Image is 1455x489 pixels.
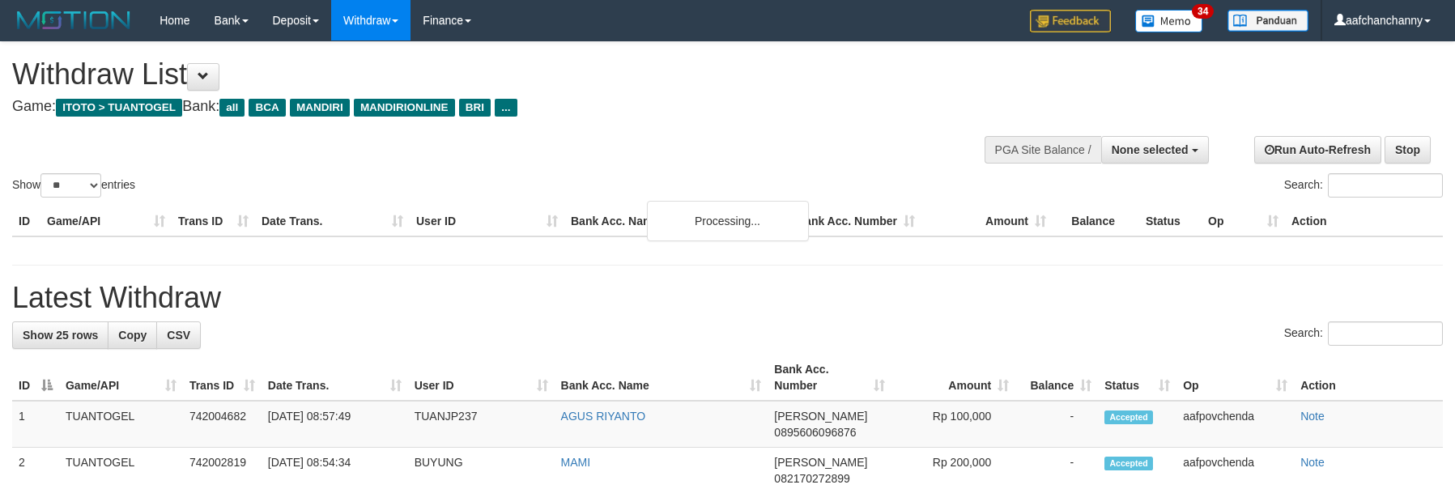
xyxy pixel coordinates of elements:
[768,355,891,401] th: Bank Acc. Number: activate to sort column ascending
[1030,10,1111,32] img: Feedback.jpg
[40,173,101,198] select: Showentries
[891,355,1015,401] th: Amount: activate to sort column ascending
[564,206,790,236] th: Bank Acc. Name
[12,58,954,91] h1: Withdraw List
[12,8,135,32] img: MOTION_logo.png
[12,99,954,115] h4: Game: Bank:
[408,401,555,448] td: TUANJP237
[59,401,183,448] td: TUANTOGEL
[1227,10,1308,32] img: panduan.png
[774,410,867,423] span: [PERSON_NAME]
[354,99,455,117] span: MANDIRIONLINE
[1135,10,1203,32] img: Button%20Memo.svg
[12,355,59,401] th: ID: activate to sort column descending
[167,329,190,342] span: CSV
[262,355,408,401] th: Date Trans.: activate to sort column ascending
[108,321,157,349] a: Copy
[262,401,408,448] td: [DATE] 08:57:49
[1101,136,1209,164] button: None selected
[891,401,1015,448] td: Rp 100,000
[774,472,849,485] span: Copy 082170272899 to clipboard
[255,206,410,236] th: Date Trans.
[172,206,255,236] th: Trans ID
[410,206,564,236] th: User ID
[1300,456,1325,469] a: Note
[555,355,768,401] th: Bank Acc. Name: activate to sort column ascending
[774,426,856,439] span: Copy 0895606096876 to clipboard
[459,99,491,117] span: BRI
[219,99,245,117] span: all
[1328,173,1443,198] input: Search:
[249,99,285,117] span: BCA
[12,173,135,198] label: Show entries
[408,355,555,401] th: User ID: activate to sort column ascending
[1285,206,1443,236] th: Action
[1104,410,1153,424] span: Accepted
[1328,321,1443,346] input: Search:
[1053,206,1139,236] th: Balance
[118,329,147,342] span: Copy
[1385,136,1431,164] a: Stop
[921,206,1053,236] th: Amount
[23,329,98,342] span: Show 25 rows
[59,355,183,401] th: Game/API: activate to sort column ascending
[790,206,921,236] th: Bank Acc. Number
[1284,321,1443,346] label: Search:
[12,282,1443,314] h1: Latest Withdraw
[1176,355,1294,401] th: Op: activate to sort column ascending
[1294,355,1443,401] th: Action
[183,401,262,448] td: 742004682
[495,99,517,117] span: ...
[156,321,201,349] a: CSV
[561,410,646,423] a: AGUS RIYANTO
[12,401,59,448] td: 1
[647,201,809,241] div: Processing...
[985,136,1101,164] div: PGA Site Balance /
[1300,410,1325,423] a: Note
[1192,4,1214,19] span: 34
[1176,401,1294,448] td: aafpovchenda
[1015,355,1098,401] th: Balance: activate to sort column ascending
[1202,206,1285,236] th: Op
[561,456,591,469] a: MAMI
[290,99,350,117] span: MANDIRI
[1254,136,1381,164] a: Run Auto-Refresh
[1112,143,1189,156] span: None selected
[1284,173,1443,198] label: Search:
[56,99,182,117] span: ITOTO > TUANTOGEL
[774,456,867,469] span: [PERSON_NAME]
[1015,401,1098,448] td: -
[183,355,262,401] th: Trans ID: activate to sort column ascending
[1139,206,1202,236] th: Status
[40,206,172,236] th: Game/API
[12,206,40,236] th: ID
[12,321,108,349] a: Show 25 rows
[1104,457,1153,470] span: Accepted
[1098,355,1176,401] th: Status: activate to sort column ascending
